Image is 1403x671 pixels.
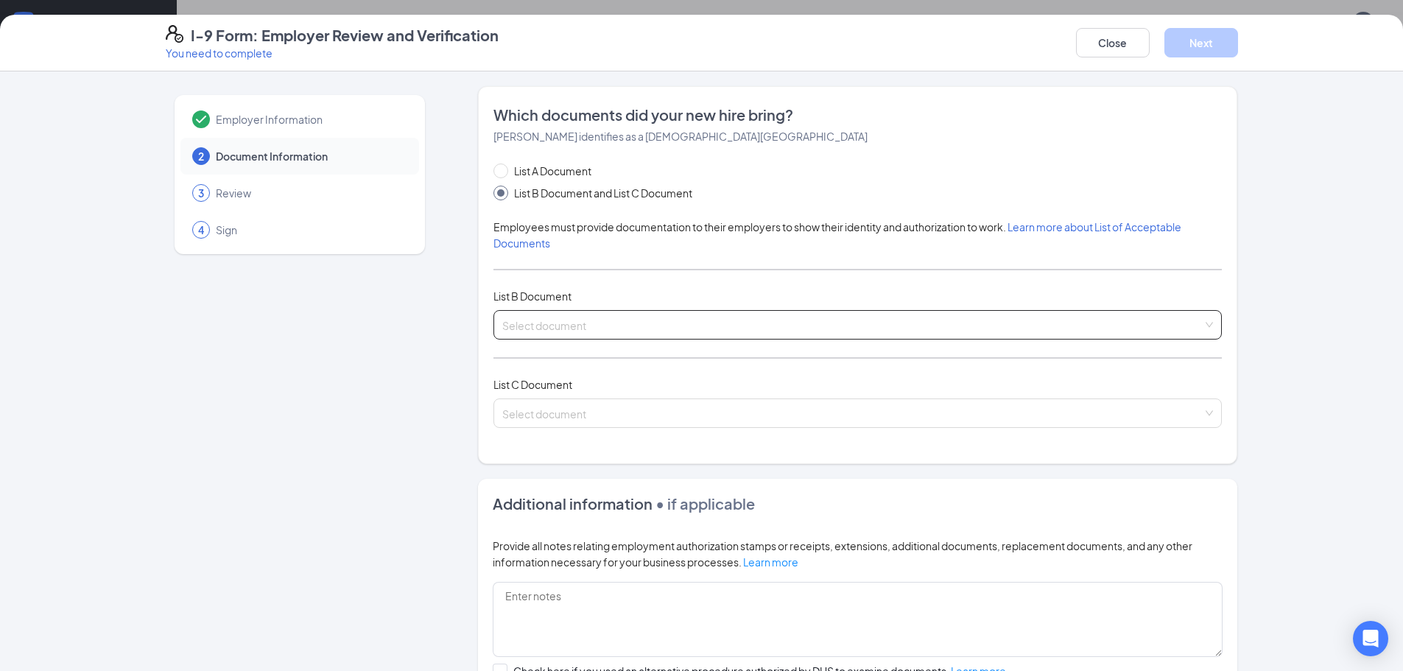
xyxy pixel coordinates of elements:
[493,494,653,513] span: Additional information
[1076,28,1150,57] button: Close
[508,185,698,201] span: List B Document and List C Document
[216,186,404,200] span: Review
[166,46,499,60] p: You need to complete
[508,163,597,179] span: List A Document
[198,149,204,164] span: 2
[493,220,1181,250] span: Employees must provide documentation to their employers to show their identity and authorization ...
[493,539,1192,569] span: Provide all notes relating employment authorization stamps or receipts, extensions, additional do...
[198,186,204,200] span: 3
[743,555,798,569] a: Learn more
[216,222,404,237] span: Sign
[493,105,1222,125] span: Which documents did your new hire bring?
[1353,621,1388,656] div: Open Intercom Messenger
[216,112,404,127] span: Employer Information
[166,25,183,43] svg: FormI9EVerifyIcon
[198,222,204,237] span: 4
[493,378,572,391] span: List C Document
[216,149,404,164] span: Document Information
[192,110,210,128] svg: Checkmark
[191,25,499,46] h4: I-9 Form: Employer Review and Verification
[1164,28,1238,57] button: Next
[653,494,755,513] span: • if applicable
[493,289,572,303] span: List B Document
[493,130,868,143] span: [PERSON_NAME] identifies as a [DEMOGRAPHIC_DATA][GEOGRAPHIC_DATA]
